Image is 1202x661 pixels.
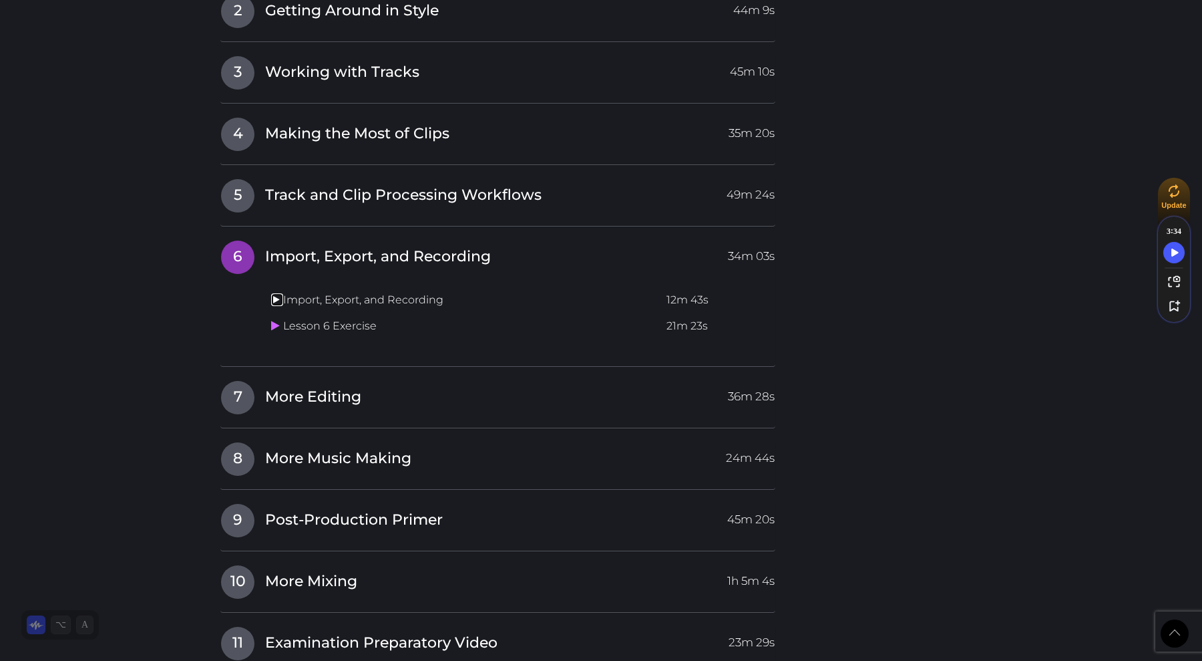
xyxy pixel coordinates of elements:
[729,627,775,651] span: 23m 29s
[220,503,775,531] a: 9Post-Production Primer45m 20s
[728,241,775,265] span: 34m 03s
[265,571,357,592] span: More Mixing
[220,117,775,145] a: 4Making the Most of Clips35m 20s
[265,247,491,267] span: Import, Export, and Recording
[730,56,775,80] span: 45m 10s
[727,504,775,528] span: 45m 20s
[265,633,497,654] span: Examination Preparatory Video
[728,381,775,405] span: 36m 28s
[221,565,254,599] span: 10
[729,118,775,142] span: 35m 20s
[220,380,775,408] a: 7More Editing36m 28s
[265,448,411,469] span: More Music Making
[726,442,775,467] span: 24m 44s
[265,124,449,144] span: Making the Most of Clips
[221,627,254,660] span: 11
[266,287,661,313] td: Import, Export, and Recording
[265,387,361,408] span: More Editing
[220,565,775,593] a: 10More Mixing1h 5m 4s
[221,442,254,476] span: 8
[220,240,775,268] a: 6Import, Export, and Recording34m 03s
[221,504,254,537] span: 9
[221,241,254,274] span: 6
[220,55,775,84] a: 3Working with Tracks45m 10s
[221,381,254,414] span: 7
[265,1,439,21] span: Getting Around in Style
[221,179,254,213] span: 5
[220,442,775,470] a: 8More Music Making24m 44s
[221,56,254,90] span: 3
[727,179,775,203] span: 49m 24s
[220,178,775,207] a: 5Track and Clip Processing Workflows49m 24s
[661,287,775,313] td: 12m 43s
[1161,620,1189,648] a: Back to Top
[221,118,254,151] span: 4
[727,565,775,589] span: 1h 5m 4s
[266,313,661,340] td: Lesson 6 Exercise
[265,62,419,83] span: Working with Tracks
[661,313,775,340] td: 21m 23s
[265,185,542,206] span: Track and Clip Processing Workflows
[220,626,775,654] a: 11Examination Preparatory Video23m 29s
[265,510,443,531] span: Post-Production Primer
